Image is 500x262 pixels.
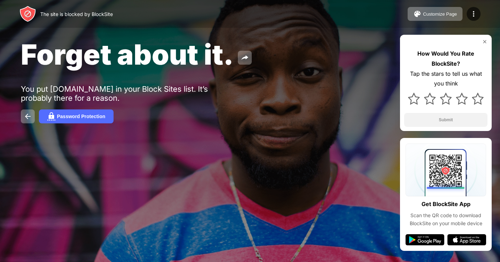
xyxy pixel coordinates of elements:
div: Customize Page [423,11,457,17]
div: You put [DOMAIN_NAME] in your Block Sites list. It’s probably there for a reason. [21,84,235,103]
div: Scan the QR code to download BlockSite on your mobile device [406,212,486,227]
img: header-logo.svg [19,6,36,22]
div: The site is blocked by BlockSite [40,11,113,17]
img: pallet.svg [413,10,422,18]
img: back.svg [24,112,32,121]
img: star.svg [408,93,420,105]
img: star.svg [440,93,452,105]
button: Customize Page [408,7,462,21]
img: app-store.svg [447,234,486,245]
div: Get BlockSite App [422,199,470,209]
button: Password Protection [39,109,114,123]
img: menu-icon.svg [469,10,478,18]
img: star.svg [424,93,436,105]
img: google-play.svg [406,234,444,245]
span: Forget about it. [21,38,234,71]
div: How Would You Rate BlockSite? [404,49,487,69]
button: Submit [404,113,487,127]
div: Password Protection [57,114,105,119]
img: password.svg [47,112,56,121]
img: share.svg [241,54,249,62]
img: rate-us-close.svg [482,39,487,44]
img: star.svg [472,93,484,105]
img: qrcode.svg [406,144,486,196]
div: Tap the stars to tell us what you think [404,69,487,89]
img: star.svg [456,93,468,105]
